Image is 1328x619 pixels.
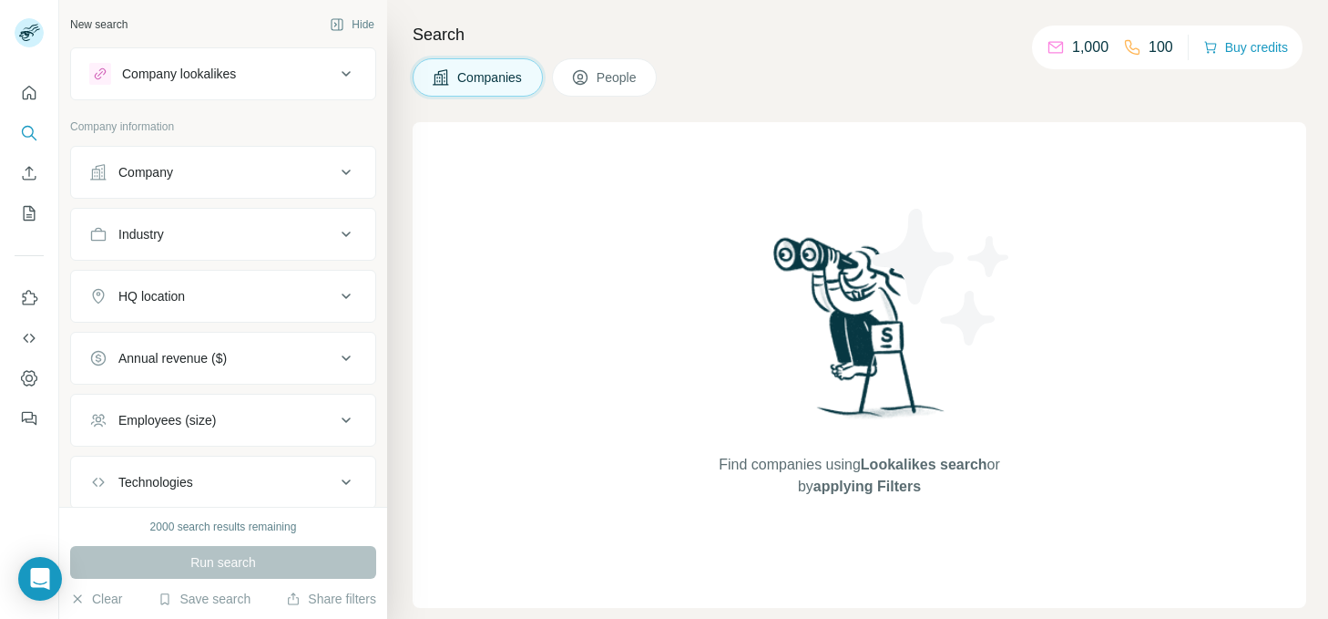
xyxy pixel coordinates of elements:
div: Annual revenue ($) [118,349,227,367]
div: Open Intercom Messenger [18,557,62,601]
span: Companies [457,68,524,87]
span: Find companies using or by [713,454,1005,498]
button: Buy credits [1203,35,1288,60]
p: 1,000 [1072,36,1108,58]
button: Share filters [286,590,376,608]
button: Use Surfe API [15,322,44,355]
button: Quick start [15,77,44,109]
span: applying Filters [813,479,921,494]
button: Hide [317,11,387,38]
div: Company [118,163,173,181]
button: Enrich CSV [15,157,44,190]
button: Use Surfe on LinkedIn [15,282,44,315]
button: Company [71,150,375,194]
button: Technologies [71,460,375,504]
p: 100 [1149,36,1173,58]
button: Dashboard [15,362,44,395]
div: HQ location [118,287,185,305]
button: Employees (size) [71,398,375,442]
div: Industry [118,225,164,243]
div: New search [70,16,128,33]
button: Search [15,117,44,150]
img: Surfe Illustration - Woman searching with binoculars [765,232,955,436]
div: Employees (size) [118,411,216,429]
button: Industry [71,212,375,256]
span: People [597,68,638,87]
h4: Search [413,22,1306,47]
div: Company lookalikes [122,65,236,83]
div: 2000 search results remaining [150,519,297,535]
img: Surfe Illustration - Stars [860,195,1024,359]
button: Company lookalikes [71,52,375,96]
div: Technologies [118,473,193,491]
button: Save search [158,590,250,608]
button: HQ location [71,274,375,318]
button: Annual revenue ($) [71,336,375,380]
span: Lookalikes search [861,457,987,472]
button: My lists [15,197,44,230]
p: Company information [70,119,376,135]
button: Clear [70,590,122,608]
button: Feedback [15,402,44,435]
